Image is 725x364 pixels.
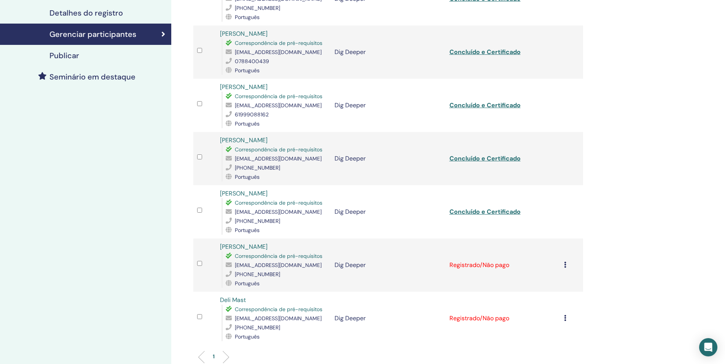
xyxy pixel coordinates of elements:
[220,30,268,38] a: [PERSON_NAME]
[235,146,322,153] span: Correspondência de pré-requisitos
[235,49,322,56] span: [EMAIL_ADDRESS][DOMAIN_NAME]
[49,72,135,81] h4: Seminário em destaque
[449,154,521,162] a: Concluído e Certificado
[331,132,445,185] td: Dig Deeper
[235,253,322,259] span: Correspondência de pré-requisitos
[449,101,521,109] a: Concluído e Certificado
[235,333,260,340] span: Português
[235,40,322,46] span: Correspondência de pré-requisitos
[220,189,268,197] a: [PERSON_NAME]
[235,218,280,224] span: [PHONE_NUMBER]
[49,8,123,17] h4: Detalhes do registro
[235,164,280,171] span: [PHONE_NUMBER]
[235,14,260,21] span: Português
[235,111,269,118] span: 61999088162
[235,208,322,215] span: [EMAIL_ADDRESS][DOMAIN_NAME]
[449,208,521,216] a: Concluído e Certificado
[235,67,260,74] span: Português
[235,324,280,331] span: [PHONE_NUMBER]
[235,227,260,234] span: Português
[235,58,269,65] span: 0788400439
[235,271,280,278] span: [PHONE_NUMBER]
[331,185,445,238] td: Dig Deeper
[235,199,322,206] span: Correspondência de pré-requisitos
[235,173,260,180] span: Português
[235,120,260,127] span: Português
[449,48,521,56] a: Concluído e Certificado
[220,136,268,144] a: [PERSON_NAME]
[331,238,445,292] td: Dig Deeper
[331,292,445,345] td: Dig Deeper
[235,306,322,313] span: Correspondência de pré-requisitos
[699,338,717,356] div: Open Intercom Messenger
[235,315,322,322] span: [EMAIL_ADDRESS][DOMAIN_NAME]
[235,102,322,109] span: [EMAIL_ADDRESS][DOMAIN_NAME]
[235,5,280,11] span: [PHONE_NUMBER]
[49,30,136,39] h4: Gerenciar participantes
[220,83,268,91] a: [PERSON_NAME]
[331,79,445,132] td: Dig Deeper
[220,243,268,251] a: [PERSON_NAME]
[235,262,322,269] span: [EMAIL_ADDRESS][DOMAIN_NAME]
[235,155,322,162] span: [EMAIL_ADDRESS][DOMAIN_NAME]
[235,93,322,100] span: Correspondência de pré-requisitos
[220,296,246,304] a: Deli Mast
[49,51,79,60] h4: Publicar
[235,280,260,287] span: Português
[213,353,215,361] p: 1
[331,25,445,79] td: Dig Deeper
